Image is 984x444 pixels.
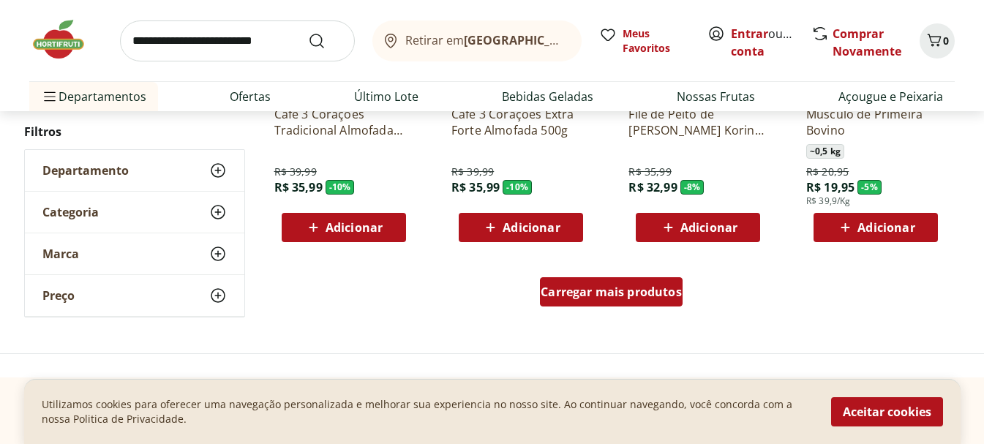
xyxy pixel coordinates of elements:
[636,213,760,242] button: Adicionar
[451,106,590,138] a: Café 3 Corações Extra Forte Almofada 500g
[503,180,532,195] span: - 10 %
[680,222,737,233] span: Adicionar
[25,233,244,274] button: Marca
[42,247,79,261] span: Marca
[41,79,146,114] span: Departamentos
[274,106,413,138] a: Café 3 Corações Tradicional Almofada 500g
[806,195,851,207] span: R$ 39,9/Kg
[677,88,755,105] a: Nossas Frutas
[354,88,418,105] a: Último Lote
[42,288,75,303] span: Preço
[599,26,690,56] a: Meus Favoritos
[451,165,494,179] span: R$ 39,99
[282,213,406,242] button: Adicionar
[464,32,710,48] b: [GEOGRAPHIC_DATA]/[GEOGRAPHIC_DATA]
[731,25,796,60] span: ou
[731,26,811,59] a: Criar conta
[806,165,849,179] span: R$ 20,95
[24,117,245,146] h2: Filtros
[806,106,945,138] a: Músculo de Primeira Bovino
[308,32,343,50] button: Submit Search
[503,222,560,233] span: Adicionar
[405,34,567,47] span: Retirar em
[831,397,943,426] button: Aceitar cookies
[838,88,943,105] a: Açougue e Peixaria
[274,165,317,179] span: R$ 39,99
[42,205,99,219] span: Categoria
[628,165,671,179] span: R$ 35,99
[680,180,705,195] span: - 8 %
[25,192,244,233] button: Categoria
[42,163,129,178] span: Departamento
[42,397,814,426] p: Utilizamos cookies para oferecer uma navegação personalizada e melhorar sua experiencia no nosso ...
[451,179,500,195] span: R$ 35,99
[230,88,271,105] a: Ofertas
[541,286,682,298] span: Carregar mais produtos
[628,179,677,195] span: R$ 32,99
[943,34,949,48] span: 0
[857,180,882,195] span: - 5 %
[814,213,938,242] button: Adicionar
[120,20,355,61] input: search
[459,213,583,242] button: Adicionar
[25,275,244,316] button: Preço
[806,179,855,195] span: R$ 19,95
[274,179,323,195] span: R$ 35,99
[29,18,102,61] img: Hortifruti
[833,26,901,59] a: Comprar Novamente
[623,26,690,56] span: Meus Favoritos
[628,106,767,138] a: Filé de Peito de [PERSON_NAME] Korin 600g
[731,26,768,42] a: Entrar
[326,222,383,233] span: Adicionar
[540,277,683,312] a: Carregar mais produtos
[326,180,355,195] span: - 10 %
[806,144,844,159] span: ~ 0,5 kg
[41,79,59,114] button: Menu
[25,150,244,191] button: Departamento
[857,222,914,233] span: Adicionar
[502,88,593,105] a: Bebidas Geladas
[372,20,582,61] button: Retirar em[GEOGRAPHIC_DATA]/[GEOGRAPHIC_DATA]
[920,23,955,59] button: Carrinho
